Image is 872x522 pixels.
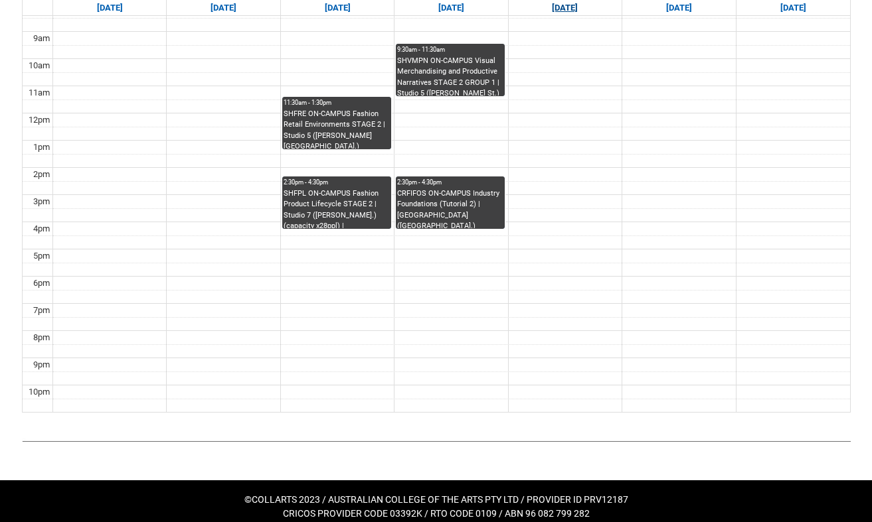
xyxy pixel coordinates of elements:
div: 4pm [31,222,52,235]
div: 2:30pm - 4:30pm [284,178,390,187]
div: 5pm [31,249,52,263]
div: 12pm [26,113,52,127]
div: SHFRE ON-CAMPUS Fashion Retail Environments STAGE 2 | Studio 5 ([PERSON_NAME][GEOGRAPHIC_DATA].) ... [284,109,390,149]
img: REDU_GREY_LINE [22,434,851,448]
div: 9:30am - 11:30am [397,45,503,54]
div: 2:30pm - 4:30pm [397,178,503,187]
div: SHVMPN ON-CAMPUS Visual Merchandising and Productive Narratives STAGE 2 GROUP 1 | Studio 5 ([PERS... [397,56,503,96]
div: 3pm [31,195,52,208]
div: 8pm [31,331,52,344]
div: 11am [26,86,52,99]
div: 10am [26,59,52,72]
div: CRFIFOS ON-CAMPUS Industry Foundations (Tutorial 2) | [GEOGRAPHIC_DATA] ([GEOGRAPHIC_DATA].) (cap... [397,188,503,229]
div: 10pm [26,385,52,399]
div: 7pm [31,304,52,317]
div: 6pm [31,277,52,290]
div: SHFPL ON-CAMPUS Fashion Product Lifecycle STAGE 2 | Studio 7 ([PERSON_NAME].) (capacity x28ppl) |... [284,188,390,229]
div: 9am [31,32,52,45]
div: 11:30am - 1:30pm [284,98,390,107]
div: 9pm [31,358,52,371]
div: 1pm [31,141,52,154]
div: 2pm [31,168,52,181]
